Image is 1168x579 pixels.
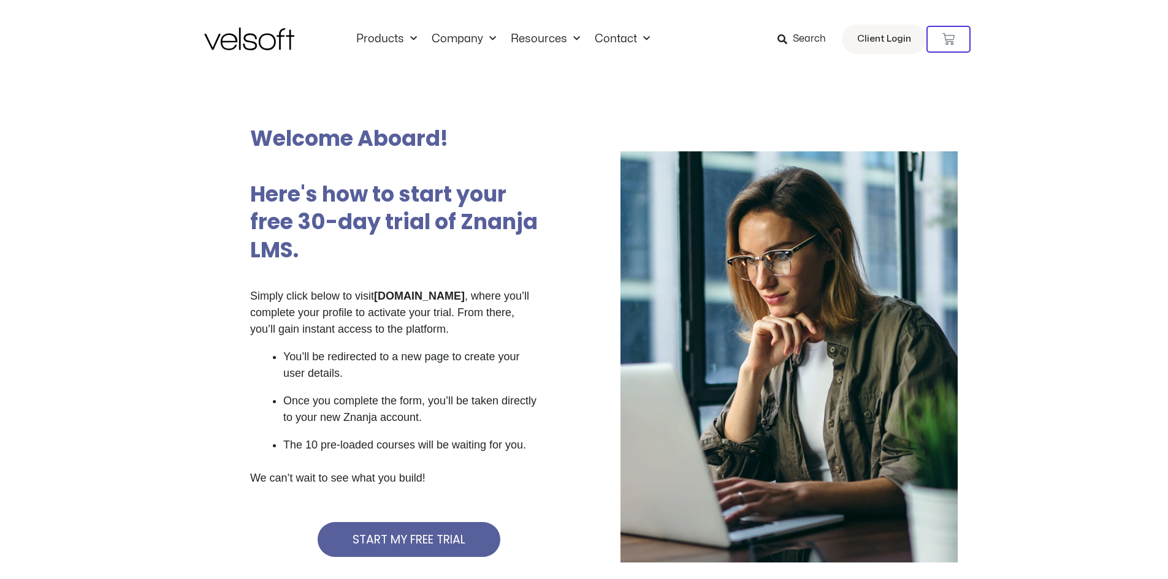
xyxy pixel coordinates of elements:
[318,522,500,557] a: START MY FREE TRIAL
[793,31,826,47] span: Search
[353,534,465,545] span: START MY FREE TRIAL
[283,393,540,426] p: Once you complete the form, you’ll be taken directly to your new Znanja account.
[283,437,540,453] p: The 10 pre-loaded courses will be waiting for you.
[424,32,503,46] a: CompanyMenu Toggle
[283,349,540,382] p: You’ll be redirected to a new page to create your user details.
[349,32,657,46] nav: Menu
[250,470,540,486] p: We can’t wait to see what you build!
[250,124,538,264] h2: Welcome Aboard! Here's how to start your free 30-day trial of Znanja LMS.
[777,29,834,50] a: Search
[1012,552,1162,579] iframe: chat widget
[587,32,657,46] a: ContactMenu Toggle
[250,288,540,338] p: Simply click below to visit , where you’ll complete your profile to activate your trial. From the...
[349,32,424,46] a: ProductsMenu Toggle
[842,25,926,54] a: Client Login
[374,290,465,302] strong: [DOMAIN_NAME]
[204,28,294,50] img: Velsoft Training Materials
[857,31,911,47] span: Client Login
[503,32,587,46] a: ResourcesMenu Toggle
